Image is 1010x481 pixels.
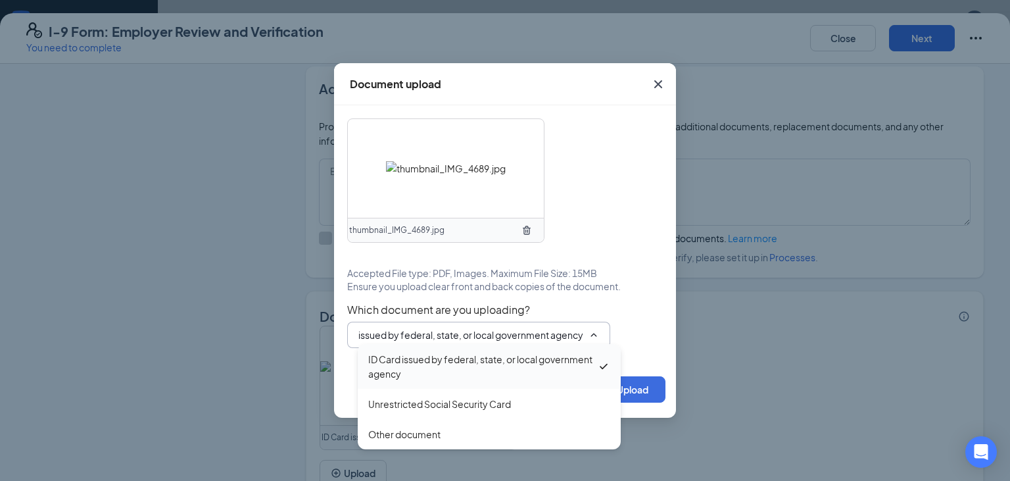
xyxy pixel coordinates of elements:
[516,220,537,241] button: TrashOutline
[349,224,445,237] span: thumbnail_IMG_4689.jpg
[521,225,532,236] svg: TrashOutline
[650,76,666,92] svg: Cross
[640,63,676,105] button: Close
[600,376,665,403] button: Upload
[347,266,597,280] span: Accepted File type: PDF, Images. Maximum File Size: 15MB
[597,360,610,373] svg: Checkmark
[368,397,511,411] div: Unrestricted Social Security Card
[347,303,663,316] span: Which document are you uploading?
[347,280,621,293] span: Ensure you upload clear front and back copies of the document.
[350,77,441,91] div: Document upload
[965,436,997,468] div: Open Intercom Messenger
[386,161,506,176] img: thumbnail_IMG_4689.jpg
[589,330,599,340] svg: ChevronUp
[358,328,583,342] input: Select document type
[368,427,441,442] div: Other document
[368,352,597,381] div: ID Card issued by federal, state, or local government agency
